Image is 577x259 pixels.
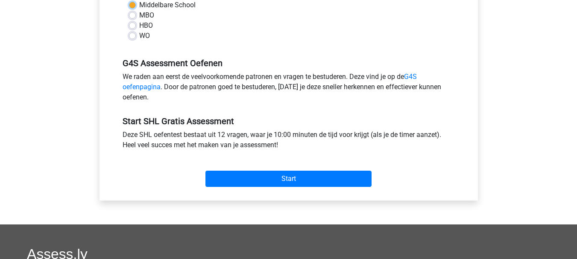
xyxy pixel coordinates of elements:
[139,31,150,41] label: WO
[123,58,455,68] h5: G4S Assessment Oefenen
[116,72,461,106] div: We raden aan eerst de veelvoorkomende patronen en vragen te bestuderen. Deze vind je op de . Door...
[123,116,455,126] h5: Start SHL Gratis Assessment
[139,20,153,31] label: HBO
[205,171,372,187] input: Start
[139,10,154,20] label: MBO
[116,130,461,154] div: Deze SHL oefentest bestaat uit 12 vragen, waar je 10:00 minuten de tijd voor krijgt (als je de ti...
